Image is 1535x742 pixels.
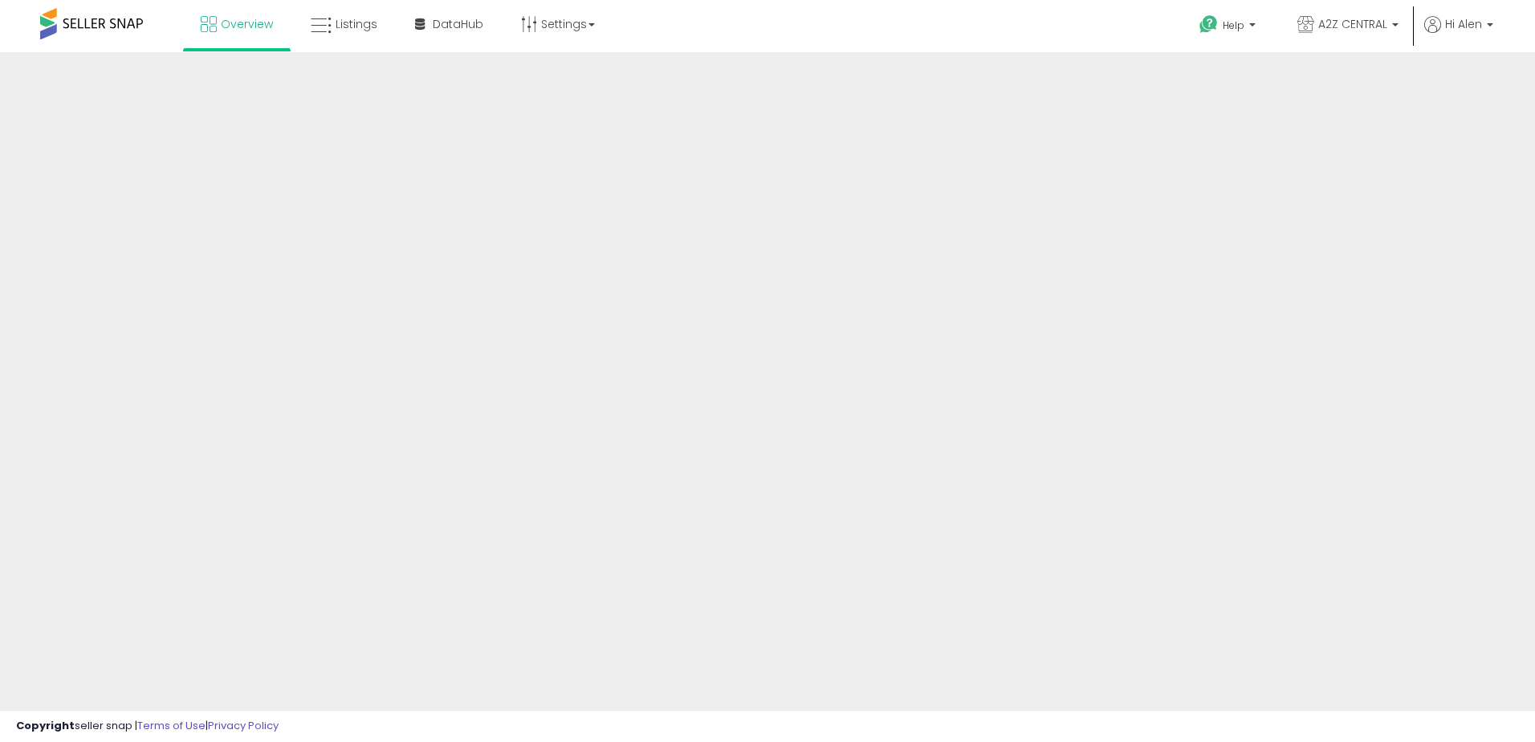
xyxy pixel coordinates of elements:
[1187,2,1272,52] a: Help
[1223,18,1244,32] span: Help
[208,718,279,733] a: Privacy Policy
[1445,16,1482,32] span: Hi Alen
[16,718,75,733] strong: Copyright
[221,16,273,32] span: Overview
[137,718,206,733] a: Terms of Use
[1318,16,1387,32] span: A2Z CENTRAL
[336,16,377,32] span: Listings
[1199,14,1219,35] i: Get Help
[433,16,483,32] span: DataHub
[1424,16,1493,52] a: Hi Alen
